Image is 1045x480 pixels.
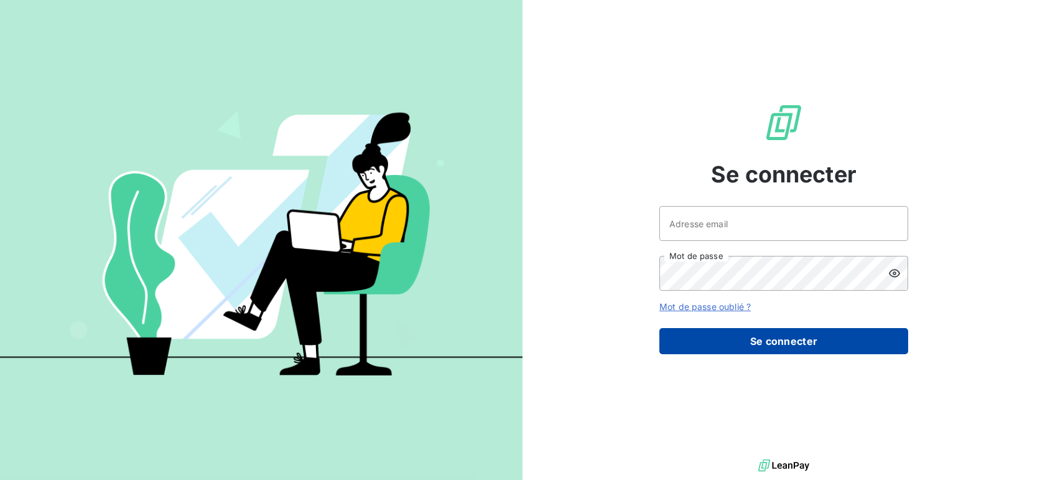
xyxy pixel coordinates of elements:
[764,103,804,143] img: Logo LeanPay
[758,456,809,475] img: logo
[659,301,751,312] a: Mot de passe oublié ?
[659,328,908,354] button: Se connecter
[659,206,908,241] input: placeholder
[711,158,857,191] span: Se connecter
